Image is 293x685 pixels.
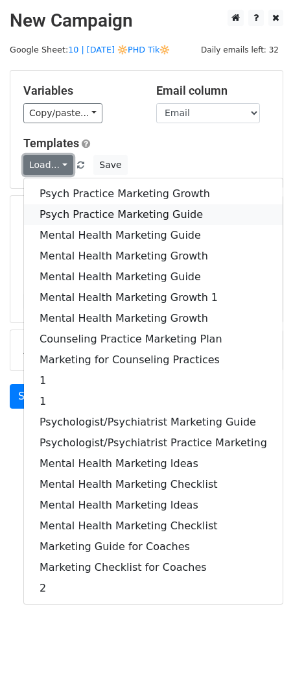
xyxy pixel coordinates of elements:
[24,225,283,246] a: Mental Health Marketing Guide
[24,412,283,433] a: Psychologist/Psychiatrist Marketing Guide
[24,516,283,536] a: Mental Health Marketing Checklist
[24,578,283,599] a: 2
[24,267,283,287] a: Mental Health Marketing Guide
[93,155,127,175] button: Save
[24,329,283,350] a: Counseling Practice Marketing Plan
[24,453,283,474] a: Mental Health Marketing Ideas
[24,246,283,267] a: Mental Health Marketing Growth
[24,350,283,370] a: Marketing for Counseling Practices
[24,557,283,578] a: Marketing Checklist for Coaches
[24,184,283,204] a: Psych Practice Marketing Growth
[24,391,283,412] a: 1
[24,308,283,329] a: Mental Health Marketing Growth
[196,43,283,57] span: Daily emails left: 32
[228,623,293,685] iframe: Chat Widget
[24,370,283,391] a: 1
[23,155,73,175] a: Load...
[10,10,283,32] h2: New Campaign
[24,474,283,495] a: Mental Health Marketing Checklist
[23,103,102,123] a: Copy/paste...
[156,84,270,98] h5: Email column
[23,84,137,98] h5: Variables
[68,45,170,54] a: 10 | [DATE] 🔆PHD Tik🔆
[23,136,79,150] a: Templates
[10,384,53,409] a: Send
[24,204,283,225] a: Psych Practice Marketing Guide
[10,45,170,54] small: Google Sheet:
[196,45,283,54] a: Daily emails left: 32
[24,287,283,308] a: Mental Health Marketing Growth 1
[24,536,283,557] a: Marketing Guide for Coaches
[24,433,283,453] a: Psychologist/Psychiatrist Practice Marketing
[24,495,283,516] a: Mental Health Marketing Ideas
